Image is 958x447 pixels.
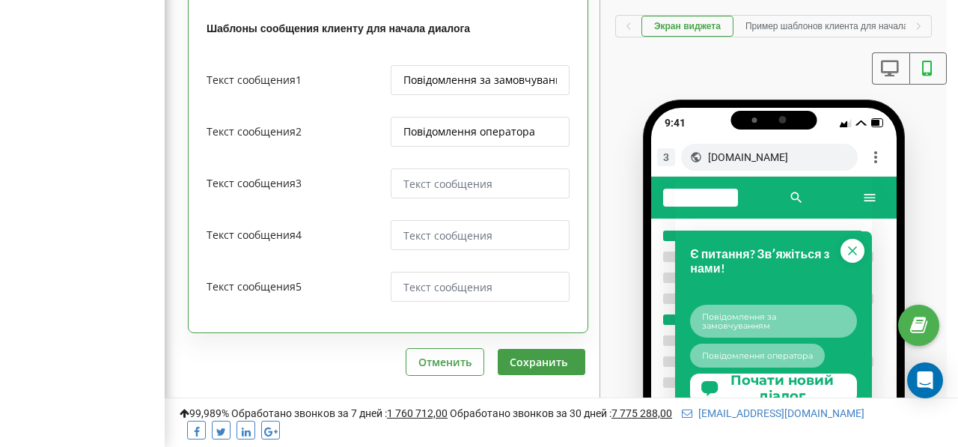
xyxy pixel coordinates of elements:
[387,407,448,419] u: 1 760 712,00
[611,407,672,419] u: 7 775 288,00
[207,176,385,205] div: Текст сообщения 3
[391,220,569,250] input: Текст сообщения
[207,124,385,153] div: Текст сообщения 2
[450,407,672,419] span: Обработано звонков за 30 дней :
[406,349,483,375] button: Отменить
[231,407,448,419] span: Обработано звонков за 7 дней :
[665,115,686,130] div: 9:41
[207,73,385,102] div: Текст сообщения 1
[690,305,856,338] button: Повідомлення за замовчуванням
[690,344,825,368] button: Повідомлення оператора
[391,168,569,198] input: Текст сообщения
[391,117,569,147] input: Текст сообщения
[690,374,856,404] button: Почати новий діалог
[718,373,846,405] span: Почати новий діалог
[391,272,569,302] input: Текст сообщения
[180,407,229,419] span: 99,989%
[641,16,733,37] button: Экран виджета
[907,362,943,398] div: Open Intercom Messenger
[207,279,385,308] div: Текст сообщения 5
[498,349,585,375] button: Сохранить
[663,150,669,165] span: 3
[690,246,856,275] h2: Є питання? Звʼяжіться з нами!
[682,407,864,419] a: [EMAIL_ADDRESS][DOMAIN_NAME]
[733,16,957,37] button: Пример шаблонов клиента для начала диалога
[391,65,569,95] input: Текст сообщения
[207,19,570,37] div: Шаблоны сообщения клиенту для начала диалога
[708,150,849,165] div: [DOMAIN_NAME]
[207,228,385,257] div: Текст сообщения 4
